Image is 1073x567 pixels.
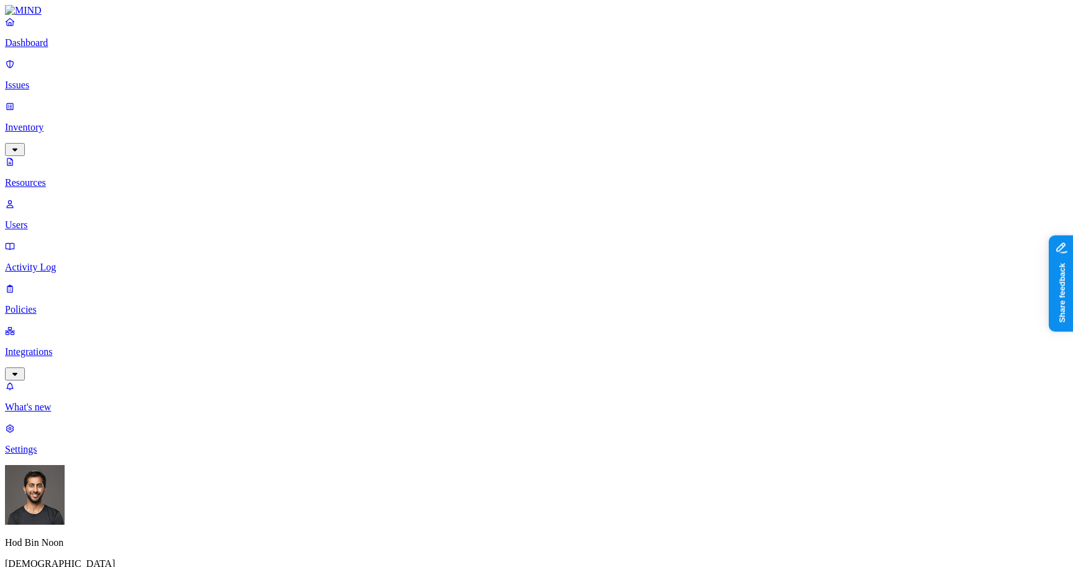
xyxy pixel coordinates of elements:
p: Settings [5,444,1068,455]
img: Hod Bin Noon [5,465,65,525]
a: MIND [5,5,1068,16]
a: Resources [5,156,1068,188]
a: Settings [5,423,1068,455]
a: Inventory [5,101,1068,154]
p: Dashboard [5,37,1068,48]
a: Policies [5,283,1068,315]
p: What's new [5,402,1068,413]
a: Dashboard [5,16,1068,48]
a: Activity Log [5,241,1068,273]
p: Hod Bin Noon [5,537,1068,548]
p: Users [5,219,1068,231]
a: What's new [5,380,1068,413]
p: Resources [5,177,1068,188]
a: Issues [5,58,1068,91]
img: MIND [5,5,42,16]
p: Activity Log [5,262,1068,273]
a: Integrations [5,325,1068,379]
p: Issues [5,80,1068,91]
p: Integrations [5,346,1068,357]
a: Users [5,198,1068,231]
p: Policies [5,304,1068,315]
p: Inventory [5,122,1068,133]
